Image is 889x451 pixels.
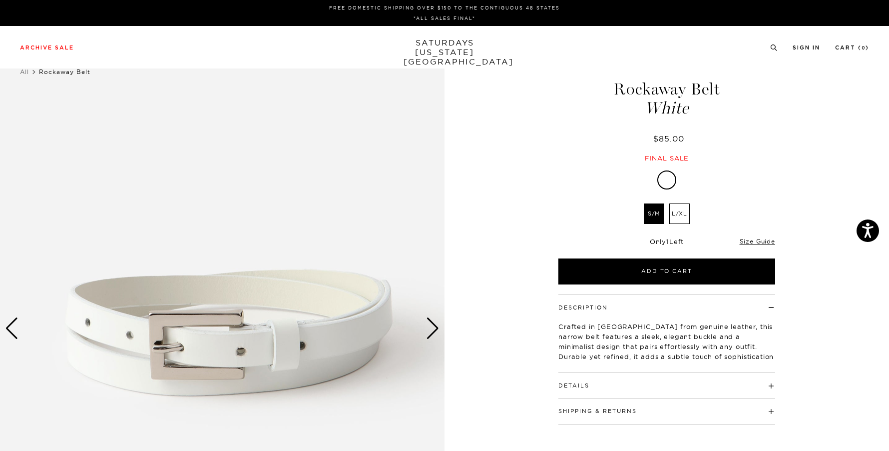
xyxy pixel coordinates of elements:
span: Rockaway Belt [39,68,90,75]
a: All [20,68,29,75]
p: Crafted in [GEOGRAPHIC_DATA] from genuine leather, this narrow belt features a sleek, elegant buc... [558,321,775,371]
a: Size Guide [740,237,775,245]
div: Previous slide [5,317,18,339]
a: Cart (0) [835,45,869,50]
a: Sign In [793,45,820,50]
a: SATURDAYS[US_STATE][GEOGRAPHIC_DATA] [404,38,486,66]
p: FREE DOMESTIC SHIPPING OVER $150 TO THE CONTIGUOUS 48 STATES [24,4,865,11]
label: S/M [644,203,664,224]
a: Archive Sale [20,45,74,50]
div: Next slide [426,317,440,339]
span: White [557,100,777,116]
div: Final sale [557,154,777,162]
label: L/XL [669,203,690,224]
button: Shipping & Returns [558,408,637,414]
span: $85.00 [653,133,684,143]
div: Only Left [558,237,775,246]
h1: Rockaway Belt [557,81,777,116]
button: Details [558,383,589,388]
button: Description [558,305,608,310]
button: Add to Cart [558,258,775,284]
p: *ALL SALES FINAL* [24,14,865,22]
span: 1 [666,237,669,245]
small: 0 [862,46,866,50]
